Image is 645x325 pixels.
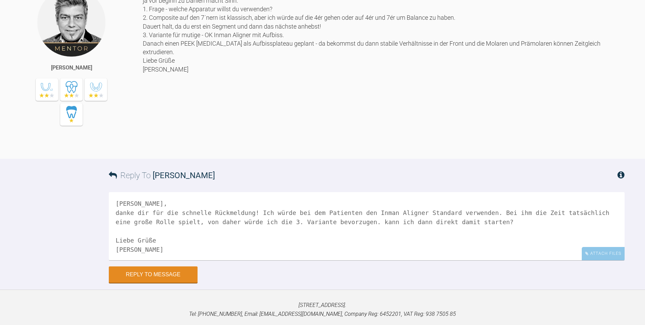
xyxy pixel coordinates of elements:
div: Attach Files [582,247,625,260]
span: [PERSON_NAME] [153,171,215,180]
h3: Reply To [109,169,215,182]
textarea: [PERSON_NAME], danke dir für die schnelle Rückmeldung! Ich würde bei dem Patienten den Inman Alig... [109,192,625,260]
button: Reply to Message [109,266,198,283]
p: [STREET_ADDRESS]. Tel: [PHONE_NUMBER], Email: [EMAIL_ADDRESS][DOMAIN_NAME], Company Reg: 6452201,... [11,301,634,318]
div: [PERSON_NAME] [51,63,92,72]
